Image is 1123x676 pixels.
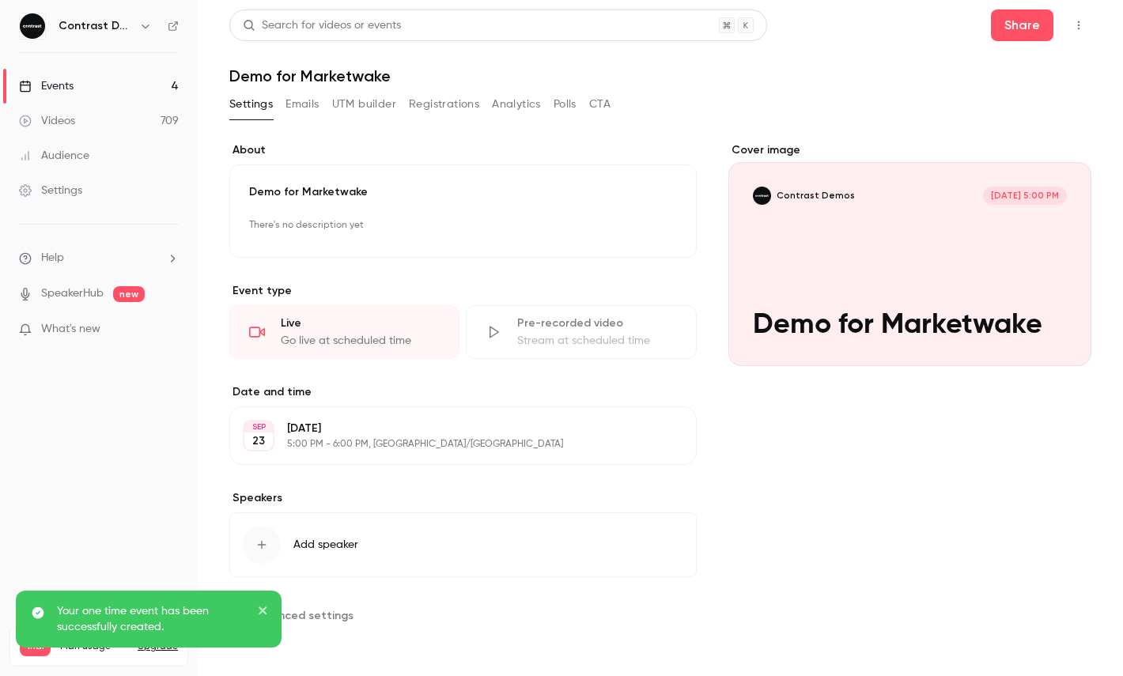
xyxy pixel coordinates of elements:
[229,602,363,628] button: Advanced settings
[332,92,396,117] button: UTM builder
[113,286,145,302] span: new
[991,9,1053,41] button: Share
[728,142,1091,366] section: Cover image
[229,283,697,299] p: Event type
[517,333,676,349] div: Stream at scheduled time
[589,92,611,117] button: CTA
[252,433,265,449] p: 23
[41,321,100,338] span: What's new
[249,213,677,238] p: There's no description yet
[258,603,269,622] button: close
[229,66,1091,85] h1: Demo for Marketwake
[59,18,133,34] h6: Contrast Demos
[41,250,64,266] span: Help
[249,184,677,200] p: Demo for Marketwake
[293,537,358,553] span: Add speaker
[19,148,89,164] div: Audience
[19,250,179,266] li: help-dropdown-opener
[229,512,697,577] button: Add speaker
[287,438,613,451] p: 5:00 PM - 6:00 PM, [GEOGRAPHIC_DATA]/[GEOGRAPHIC_DATA]
[41,285,104,302] a: SpeakerHub
[466,305,696,359] div: Pre-recorded videoStream at scheduled time
[229,92,273,117] button: Settings
[19,113,75,129] div: Videos
[229,384,697,400] label: Date and time
[243,17,401,34] div: Search for videos or events
[244,421,273,432] div: SEP
[409,92,479,117] button: Registrations
[57,603,247,635] p: Your one time event has been successfully created.
[251,607,354,624] span: Advanced settings
[285,92,319,117] button: Emails
[492,92,541,117] button: Analytics
[20,13,45,39] img: Contrast Demos
[281,333,440,349] div: Go live at scheduled time
[554,92,577,117] button: Polls
[19,183,82,198] div: Settings
[229,602,697,628] section: Advanced settings
[229,490,697,506] label: Speakers
[728,142,1091,158] label: Cover image
[517,315,676,331] div: Pre-recorded video
[19,78,74,94] div: Events
[287,421,613,436] p: [DATE]
[229,142,697,158] label: About
[281,315,440,331] div: Live
[229,305,459,359] div: LiveGo live at scheduled time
